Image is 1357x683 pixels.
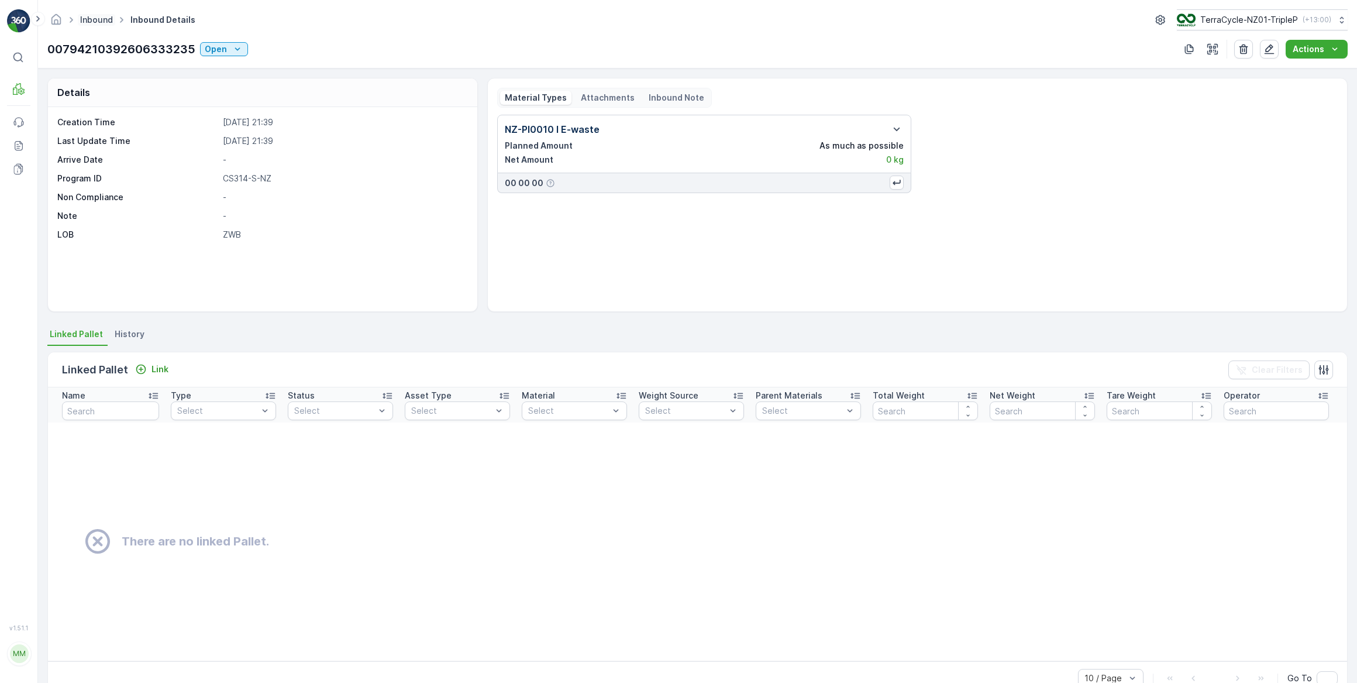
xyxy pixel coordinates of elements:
[1303,15,1331,25] p: ( +13:00 )
[505,92,567,104] p: Material Types
[581,92,635,104] p: Attachments
[546,179,555,188] div: Help Tooltip Icon
[288,390,315,401] p: Status
[873,390,925,401] p: Total Weight
[205,43,227,55] p: Open
[505,154,553,166] p: Net Amount
[223,116,464,128] p: [DATE] 21:39
[990,401,1095,420] input: Search
[223,191,464,203] p: -
[649,92,704,104] p: Inbound Note
[128,14,198,26] span: Inbound Details
[57,173,218,184] p: Program ID
[1286,40,1348,59] button: Actions
[1107,401,1212,420] input: Search
[411,405,492,417] p: Select
[1177,9,1348,30] button: TerraCycle-NZ01-TripleP(+13:00)
[1200,14,1298,26] p: TerraCycle-NZ01-TripleP
[505,177,543,189] p: 00 00 00
[223,154,464,166] p: -
[47,40,195,58] p: 00794210392606333235
[10,644,29,663] div: MM
[645,405,726,417] p: Select
[223,210,464,222] p: -
[62,390,85,401] p: Name
[522,390,555,401] p: Material
[80,15,113,25] a: Inbound
[57,229,218,241] p: LOB
[171,390,191,401] p: Type
[115,328,144,340] span: History
[886,154,904,166] p: 0 kg
[62,362,128,378] p: Linked Pallet
[62,401,159,420] input: Search
[1252,364,1303,376] p: Clear Filters
[50,328,103,340] span: Linked Pallet
[873,401,978,420] input: Search
[57,135,218,147] p: Last Update Time
[990,390,1035,401] p: Net Weight
[7,9,30,33] img: logo
[762,405,843,417] p: Select
[57,210,218,222] p: Note
[405,390,452,401] p: Asset Type
[756,390,822,401] p: Parent Materials
[223,135,464,147] p: [DATE] 21:39
[200,42,248,56] button: Open
[294,405,375,417] p: Select
[505,140,573,152] p: Planned Amount
[1107,390,1156,401] p: Tare Weight
[223,173,464,184] p: CS314-S-NZ
[130,362,173,376] button: Link
[1177,13,1196,26] img: TC_7kpGtVS.png
[639,390,698,401] p: Weight Source
[57,116,218,128] p: Creation Time
[7,634,30,674] button: MM
[1228,361,1310,379] button: Clear Filters
[57,191,218,203] p: Non Compliance
[819,140,904,152] p: As much as possible
[7,624,30,631] span: v 1.51.1
[1224,401,1329,420] input: Search
[177,405,258,417] p: Select
[223,229,464,241] p: ZWB
[1224,390,1260,401] p: Operator
[1293,43,1324,55] p: Actions
[57,85,90,99] p: Details
[57,154,218,166] p: Arrive Date
[50,18,63,28] a: Homepage
[505,122,600,136] p: NZ-PI0010 I E-waste
[122,533,269,550] h2: There are no linked Pallet.
[528,405,609,417] p: Select
[151,363,168,375] p: Link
